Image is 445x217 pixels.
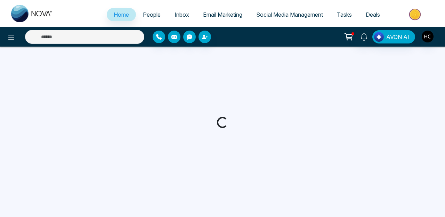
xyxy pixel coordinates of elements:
span: AVON AI [386,33,409,41]
a: Email Marketing [196,8,249,21]
img: Market-place.gif [390,7,441,22]
a: Deals [359,8,387,21]
span: Social Media Management [256,11,323,18]
a: Social Media Management [249,8,330,21]
span: Deals [366,11,380,18]
span: Tasks [337,11,352,18]
a: Home [107,8,136,21]
a: Inbox [168,8,196,21]
span: People [143,11,161,18]
img: User Avatar [422,31,434,42]
span: Home [114,11,129,18]
a: People [136,8,168,21]
img: Nova CRM Logo [11,5,53,22]
a: Tasks [330,8,359,21]
img: Lead Flow [374,32,384,42]
span: Email Marketing [203,11,242,18]
button: AVON AI [372,30,415,43]
span: Inbox [175,11,189,18]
